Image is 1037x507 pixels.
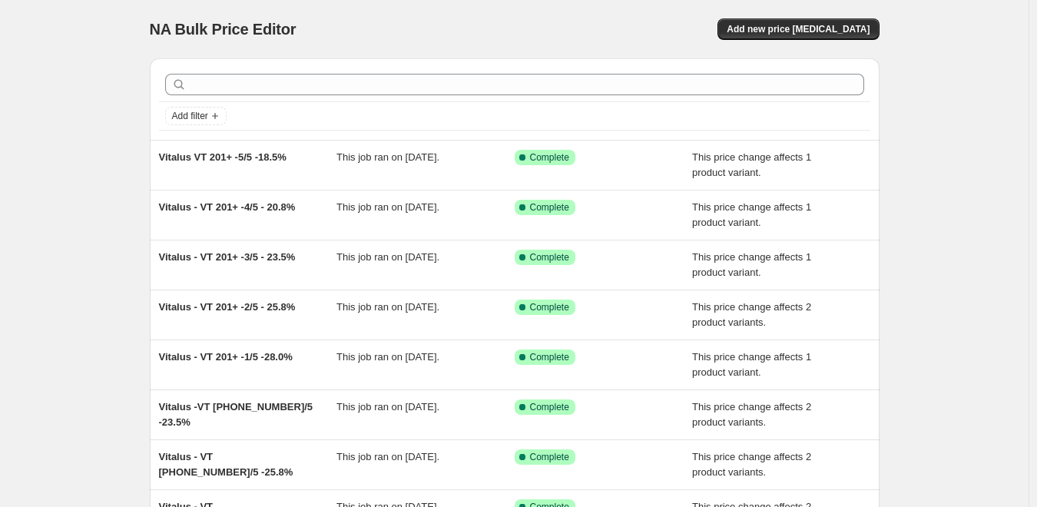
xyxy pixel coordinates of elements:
[159,251,296,263] span: Vitalus - VT 201+ -3/5 - 23.5%
[530,351,569,363] span: Complete
[159,201,296,213] span: Vitalus - VT 201+ -4/5 - 20.8%
[530,151,569,164] span: Complete
[692,151,811,178] span: This price change affects 1 product variant.
[692,351,811,378] span: This price change affects 1 product variant.
[530,401,569,413] span: Complete
[692,401,811,428] span: This price change affects 2 product variants.
[692,251,811,278] span: This price change affects 1 product variant.
[336,151,439,163] span: This job ran on [DATE].
[692,301,811,328] span: This price change affects 2 product variants.
[336,251,439,263] span: This job ran on [DATE].
[159,351,293,363] span: Vitalus - VT 201+ -1/5 -28.0%
[530,251,569,263] span: Complete
[692,201,811,228] span: This price change affects 1 product variant.
[159,451,293,478] span: Vitalus - VT [PHONE_NUMBER]/5 -25.8%
[159,301,296,313] span: Vitalus - VT 201+ -2/5 - 25.8%
[150,21,297,38] span: NA Bulk Price Editor
[336,451,439,462] span: This job ran on [DATE].
[717,18,879,40] button: Add new price [MEDICAL_DATA]
[159,151,287,163] span: Vitalus VT 201+ -5/5 -18.5%
[336,201,439,213] span: This job ran on [DATE].
[692,451,811,478] span: This price change affects 2 product variants.
[530,451,569,463] span: Complete
[336,301,439,313] span: This job ran on [DATE].
[336,401,439,413] span: This job ran on [DATE].
[159,401,313,428] span: Vitalus -VT [PHONE_NUMBER]/5 -23.5%
[530,301,569,313] span: Complete
[530,201,569,214] span: Complete
[172,110,208,122] span: Add filter
[727,23,870,35] span: Add new price [MEDICAL_DATA]
[165,107,227,125] button: Add filter
[336,351,439,363] span: This job ran on [DATE].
